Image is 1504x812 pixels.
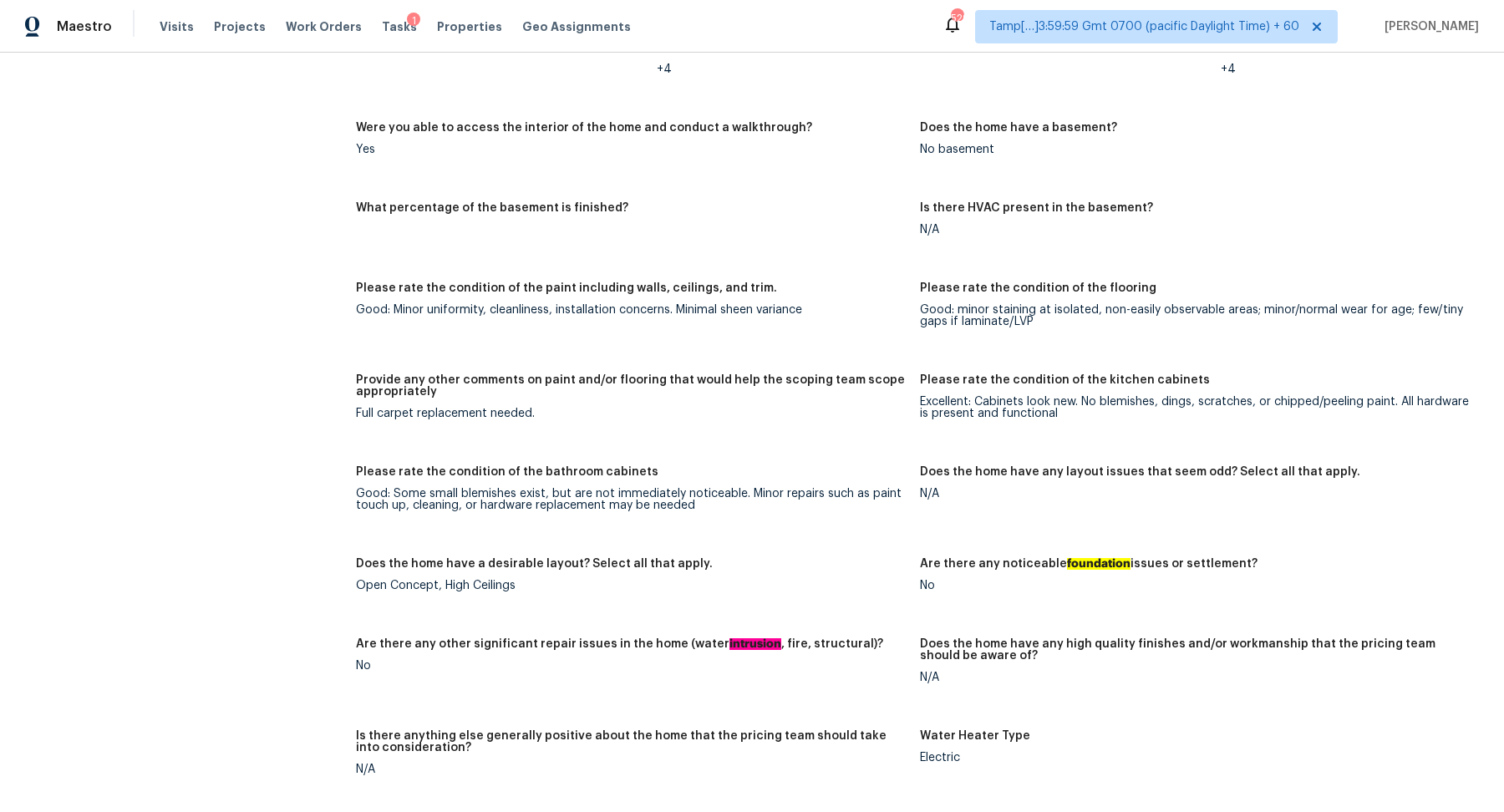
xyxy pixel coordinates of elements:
ah_el_jm_1744356628052: intrusion [729,638,781,650]
div: 529 [951,10,963,27]
span: Properties [437,18,502,35]
h5: Please rate the condition of the flooring [920,282,1156,294]
div: Good: minor staining at isolated, non-easily observable areas; minor/normal wear for age; few/tin... [920,304,1471,327]
div: N/A [356,764,907,775]
span: Work Orders [286,18,362,35]
span: Maestro [57,18,112,35]
div: Electric [920,752,1471,764]
span: Visits [160,18,194,35]
span: Tasks [382,21,417,33]
h5: Please rate the condition of the kitchen cabinets [920,374,1210,386]
h5: Are there any noticeable issues or settlement? [920,558,1258,570]
h5: Were you able to access the interior of the home and conduct a walkthrough? [356,122,812,134]
div: Good: Minor uniformity, cleanliness, installation concerns. Minimal sheen variance [356,304,907,316]
div: Full carpet replacement needed. [356,408,907,419]
h5: Is there anything else generally positive about the home that the pricing team should take into c... [356,730,907,754]
span: +4 [657,63,672,75]
h5: Please rate the condition of the paint including walls, ceilings, and trim. [356,282,777,294]
h5: Is there HVAC present in the basement? [920,202,1153,214]
span: Tamp[…]3:59:59 Gmt 0700 (pacific Daylight Time) + 60 [989,18,1299,35]
div: N/A [920,488,1471,500]
h5: Does the home have a desirable layout? Select all that apply. [356,558,713,570]
span: Geo Assignments [522,18,631,35]
h5: Provide any other comments on paint and/or flooring that would help the scoping team scope approp... [356,374,907,398]
span: Projects [214,18,266,35]
div: No basement [920,144,1471,155]
div: Good: Some small blemishes exist, but are not immediately noticeable. Minor repairs such as paint... [356,488,907,511]
h5: What percentage of the basement is finished? [356,202,628,214]
div: No [356,660,907,672]
div: No [920,580,1471,591]
h5: Does the home have any layout issues that seem odd? Select all that apply. [920,466,1360,478]
ah_el_jm_1744356462066: foundation [1067,558,1131,570]
h5: Please rate the condition of the bathroom cabinets [356,466,658,478]
div: Yes [356,144,907,155]
div: 1 [407,13,420,29]
div: N/A [920,224,1471,236]
h5: Does the home have a basement? [920,122,1117,134]
span: [PERSON_NAME] [1378,18,1479,35]
h5: Does the home have any high quality finishes and/or workmanship that the pricing team should be a... [920,638,1471,662]
div: N/A [920,672,1471,683]
h5: Water Heater Type [920,730,1030,742]
div: Excellent: Cabinets look new. No blemishes, dings, scratches, or chipped/peeling paint. All hardw... [920,396,1471,419]
div: Open Concept, High Ceilings [356,580,907,591]
h5: Are there any other significant repair issues in the home (water , fire, structural)? [356,638,883,650]
span: +4 [1221,63,1236,75]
